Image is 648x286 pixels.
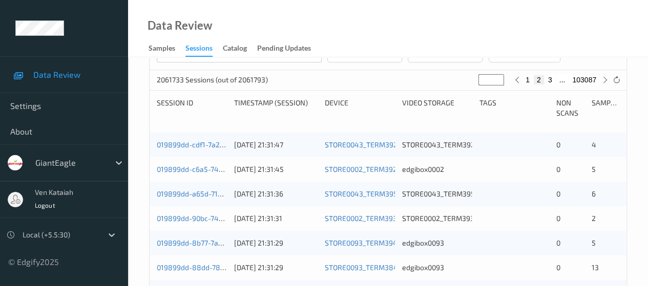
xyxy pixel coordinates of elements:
[223,41,257,56] a: Catalog
[522,75,533,84] button: 1
[325,140,398,149] a: STORE0043_TERM392
[402,238,472,248] div: edgibox0093
[402,213,472,224] div: STORE0002_TERM393
[402,98,472,118] div: Video Storage
[556,238,560,247] span: 0
[157,189,298,198] a: 019899dd-a65d-71db-8aad-c6873e523896
[157,165,300,173] a: 019899dd-c6a5-74e8-9d22-90ed24600a05
[325,189,398,198] a: STORE0043_TERM395
[556,98,584,118] div: Non Scans
[234,140,318,150] div: [DATE] 21:31:47
[157,98,227,118] div: Session ID
[556,75,568,84] button: ...
[234,213,318,224] div: [DATE] 21:31:31
[234,262,318,273] div: [DATE] 21:31:29
[234,189,318,199] div: [DATE] 21:31:36
[591,98,619,118] div: Samples
[157,238,291,247] a: 019899dd-8b77-7abc-8975-1bc9fb63cf1d
[149,43,175,56] div: Samples
[556,189,560,198] span: 0
[257,41,321,56] a: Pending Updates
[402,164,472,174] div: edgibox0002
[325,214,397,223] a: STORE0002_TERM393
[234,98,318,118] div: Timestamp (Session)
[591,238,595,247] span: 5
[556,263,560,272] span: 0
[157,263,303,272] a: 019899dd-88dd-7852-8458-4d70e3148438
[223,43,247,56] div: Catalog
[569,75,599,84] button: 103087
[157,75,268,85] p: 2061733 Sessions (out of 2061793)
[591,189,595,198] span: 6
[157,140,290,149] a: 019899dd-cdf1-7a29-bcb1-f0ab0f199e02
[148,20,212,31] div: Data Review
[234,164,318,174] div: [DATE] 21:31:45
[149,41,185,56] a: Samples
[157,214,293,223] a: 019899dd-90bc-7486-be1f-5f0d20e70761
[402,140,472,150] div: STORE0043_TERM392
[402,262,472,273] div: edgibox0093
[325,263,398,272] a: STORE0093_TERM384
[185,41,223,57] a: Sessions
[185,43,213,57] div: Sessions
[325,165,397,173] a: STORE0002_TERM392
[591,263,598,272] span: 13
[556,165,560,173] span: 0
[556,140,560,149] span: 0
[402,189,472,199] div: STORE0043_TERM395
[325,98,395,118] div: Device
[325,238,398,247] a: STORE0093_TERM394
[234,238,318,248] div: [DATE] 21:31:29
[591,214,595,223] span: 2
[479,98,549,118] div: Tags
[257,43,311,56] div: Pending Updates
[545,75,555,84] button: 3
[556,214,560,223] span: 0
[591,140,596,149] span: 4
[591,165,595,173] span: 5
[534,75,544,84] button: 2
